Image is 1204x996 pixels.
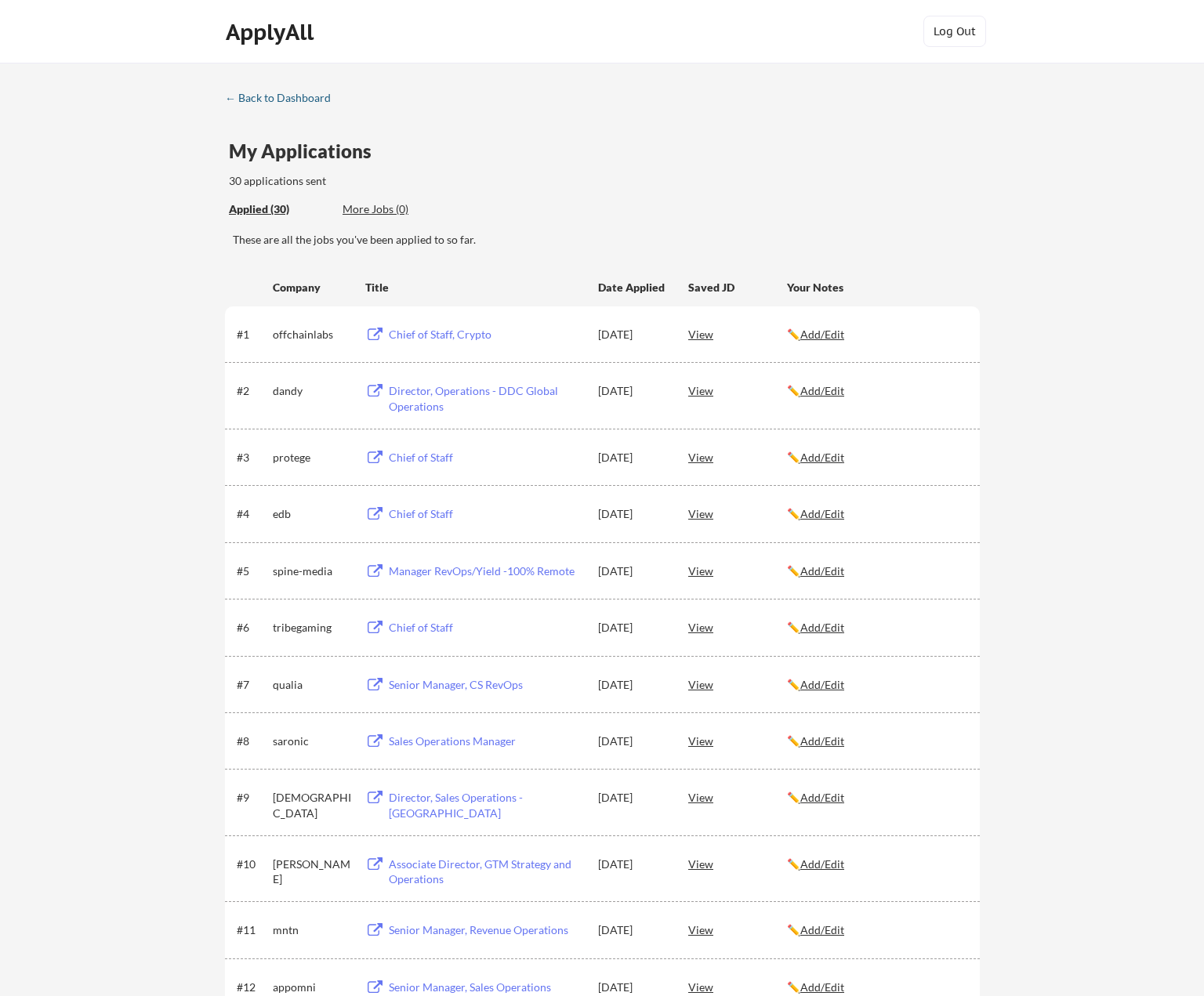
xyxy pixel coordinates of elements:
[389,922,583,938] div: Senior Manager, Revenue Operations
[688,443,787,471] div: View
[273,280,351,295] div: Company
[389,733,583,749] div: Sales Operations Manager
[787,620,966,636] div: ✏️
[598,327,667,342] div: [DATE]
[787,450,966,465] div: ✏️
[389,450,583,465] div: Chief of Staff
[787,733,966,749] div: ✏️
[598,280,667,295] div: Date Applied
[389,980,583,995] div: Senior Manager, Sales Operations
[389,383,583,414] div: Director, Operations - DDC Global Operations
[389,620,583,636] div: Chief of Staff
[787,506,966,522] div: ✏️
[787,563,966,579] div: ✏️
[229,173,532,189] div: 30 applications sent
[237,857,267,872] div: #10
[800,980,844,994] u: Add/Edit
[237,980,267,995] div: #12
[688,320,787,348] div: View
[389,790,583,820] div: Director, Sales Operations - [GEOGRAPHIC_DATA]
[800,621,844,634] u: Add/Edit
[800,384,844,397] u: Add/Edit
[787,922,966,938] div: ✏️
[598,563,667,579] div: [DATE]
[800,451,844,464] u: Add/Edit
[389,506,583,522] div: Chief of Staff
[273,677,351,693] div: qualia
[800,328,844,341] u: Add/Edit
[365,280,583,295] div: Title
[273,383,351,399] div: dandy
[343,201,458,217] div: More Jobs (0)
[787,857,966,872] div: ✏️
[800,923,844,936] u: Add/Edit
[229,201,331,217] div: Applied (30)
[225,92,343,107] a: ← Back to Dashboard
[237,450,267,465] div: #3
[800,678,844,691] u: Add/Edit
[598,790,667,806] div: [DATE]
[787,383,966,399] div: ✏️
[598,980,667,995] div: [DATE]
[598,620,667,636] div: [DATE]
[237,733,267,749] div: #8
[598,857,667,872] div: [DATE]
[688,726,787,755] div: View
[688,915,787,943] div: View
[688,376,787,404] div: View
[787,980,966,995] div: ✏️
[273,327,351,342] div: offchainlabs
[229,201,331,218] div: These are all the jobs you've been applied to so far.
[237,790,267,806] div: #9
[923,16,986,47] button: Log Out
[273,506,351,522] div: edb
[273,980,351,995] div: appomni
[389,563,583,579] div: Manager RevOps/Yield -100% Remote
[237,327,267,342] div: #1
[787,280,966,295] div: Your Notes
[273,620,351,636] div: tribegaming
[389,857,583,887] div: Associate Director, GTM Strategy and Operations
[237,506,267,522] div: #4
[273,733,351,749] div: saronic
[389,327,583,342] div: Chief of Staff, Crypto
[598,450,667,465] div: [DATE]
[800,734,844,748] u: Add/Edit
[787,790,966,806] div: ✏️
[343,201,458,218] div: These are job applications we think you'd be a good fit for, but couldn't apply you to automatica...
[787,327,966,342] div: ✏️
[800,564,844,578] u: Add/Edit
[273,450,351,465] div: protege
[273,857,351,887] div: [PERSON_NAME]
[800,857,844,871] u: Add/Edit
[225,92,343,103] div: ← Back to Dashboard
[688,499,787,527] div: View
[229,142,384,161] div: My Applications
[237,620,267,636] div: #6
[237,563,267,579] div: #5
[688,849,787,878] div: View
[598,383,667,399] div: [DATE]
[688,783,787,811] div: View
[688,273,787,301] div: Saved JD
[389,677,583,693] div: Senior Manager, CS RevOps
[800,791,844,804] u: Add/Edit
[598,922,667,938] div: [DATE]
[237,383,267,399] div: #2
[800,507,844,520] u: Add/Edit
[273,790,351,820] div: [DEMOGRAPHIC_DATA]
[688,670,787,698] div: View
[598,677,667,693] div: [DATE]
[273,563,351,579] div: spine-media
[237,922,267,938] div: #11
[598,506,667,522] div: [DATE]
[273,922,351,938] div: mntn
[237,677,267,693] div: #7
[787,677,966,693] div: ✏️
[688,613,787,641] div: View
[598,733,667,749] div: [DATE]
[226,19,318,45] div: ApplyAll
[233,232,980,248] div: These are all the jobs you've been applied to so far.
[688,556,787,585] div: View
